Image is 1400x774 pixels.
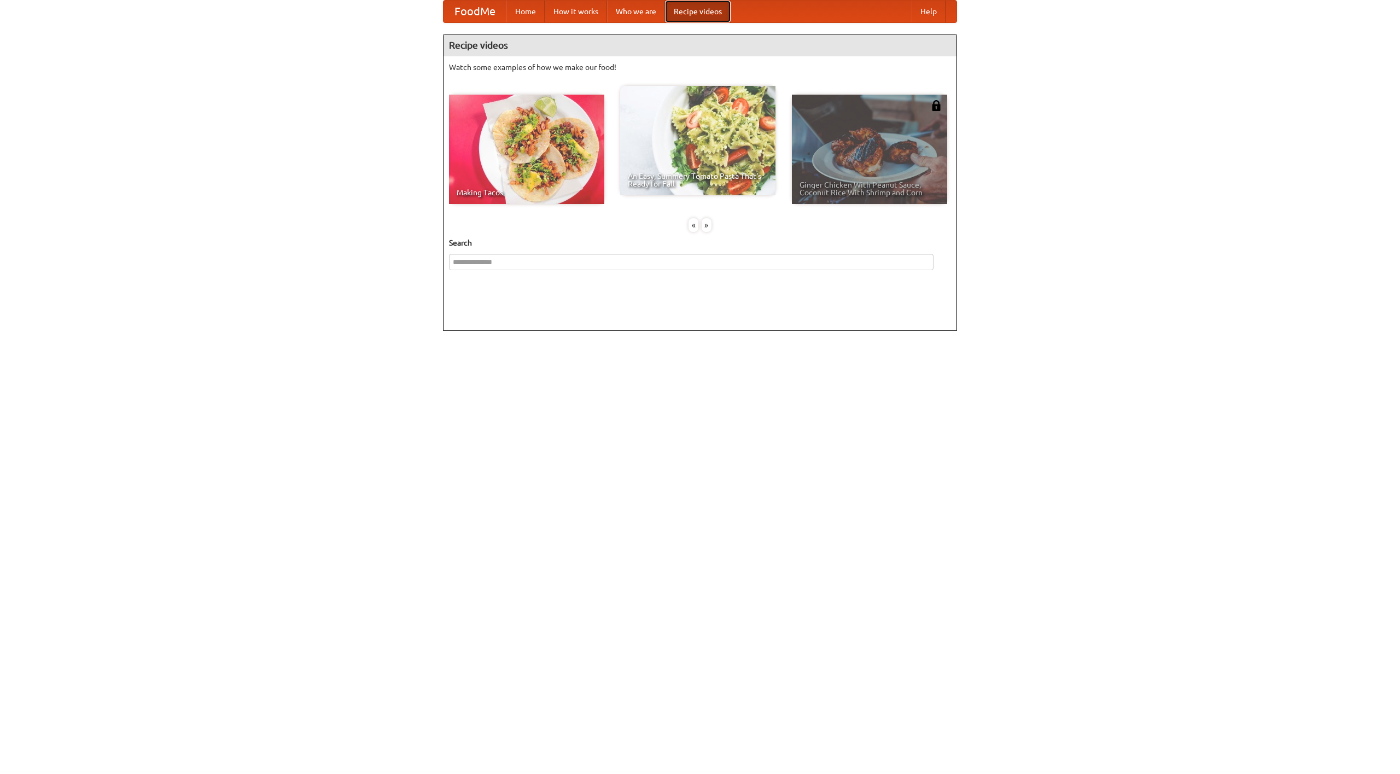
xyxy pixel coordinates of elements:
a: Making Tacos [449,95,604,204]
a: Help [912,1,946,22]
a: An Easy, Summery Tomato Pasta That's Ready for Fall [620,86,775,195]
h5: Search [449,237,951,248]
a: How it works [545,1,607,22]
p: Watch some examples of how we make our food! [449,62,951,73]
div: « [689,218,698,232]
div: » [702,218,711,232]
img: 483408.png [931,100,942,111]
span: An Easy, Summery Tomato Pasta That's Ready for Fall [628,172,768,188]
a: FoodMe [444,1,506,22]
a: Recipe videos [665,1,731,22]
a: Home [506,1,545,22]
h4: Recipe videos [444,34,956,56]
span: Making Tacos [457,189,597,196]
a: Who we are [607,1,665,22]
